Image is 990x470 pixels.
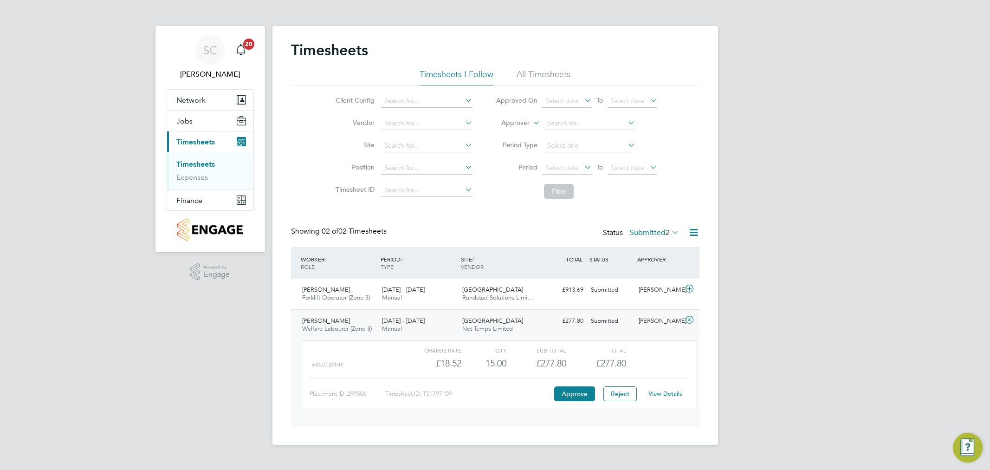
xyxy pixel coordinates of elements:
span: / [472,255,474,263]
input: Search for... [381,184,472,197]
li: All Timesheets [517,69,570,85]
span: 20 [243,39,254,50]
div: SITE [459,251,539,275]
span: [DATE] - [DATE] [382,317,425,325]
span: 02 Timesheets [322,227,387,236]
span: [DATE] - [DATE] [382,286,425,294]
span: ROLE [301,263,315,270]
label: Vendor [333,118,375,127]
button: Finance [167,190,253,210]
span: £277.80 [596,358,626,369]
div: Status [603,227,681,240]
span: Select date [611,163,644,172]
span: TOTAL [566,255,582,263]
span: To [594,161,606,173]
span: [GEOGRAPHIC_DATA] [462,317,523,325]
label: Approver [488,118,530,128]
label: Period [496,163,537,171]
a: Go to home page [167,218,254,241]
div: Charge rate [401,345,461,356]
label: Approved On [496,96,537,104]
span: TYPE [381,263,394,270]
div: Submitted [587,282,635,298]
button: Engage Resource Center [953,433,983,463]
label: Timesheet ID [333,185,375,194]
span: Select date [611,97,644,105]
span: Manual [382,294,402,301]
span: / [401,255,402,263]
input: Search for... [381,117,472,130]
div: £18.52 [401,356,461,371]
span: Welfare Labourer (Zone 3) [302,325,372,333]
div: £913.69 [539,282,587,298]
a: SC[PERSON_NAME] [167,35,254,80]
div: [PERSON_NAME] [635,282,683,298]
span: Network [176,96,206,104]
h2: Timesheets [291,41,368,59]
div: Timesheets [167,152,253,189]
div: Submitted [587,313,635,329]
div: PERIOD [378,251,459,275]
span: Basic (£/HR) [311,361,343,368]
div: WORKER [298,251,379,275]
span: Manual [382,325,402,333]
button: Filter [544,184,574,199]
label: Position [333,163,375,171]
div: Showing [291,227,388,236]
span: Sam Carter [167,69,254,80]
span: Select date [545,97,579,105]
nav: Main navigation [155,26,265,252]
div: 15.00 [461,356,506,371]
input: Search for... [381,139,472,152]
button: Reject [603,386,637,401]
span: SC [203,44,217,56]
a: Timesheets [176,160,215,169]
span: [GEOGRAPHIC_DATA] [462,286,523,294]
img: countryside-properties-logo-retina.png [177,218,243,241]
button: Approve [554,386,595,401]
div: Total [566,345,626,356]
span: [PERSON_NAME] [302,317,350,325]
div: Sub Total [506,345,566,356]
label: Client Config [333,96,375,104]
input: Search for... [381,162,472,175]
span: / [324,255,326,263]
div: Timesheet ID: TS1797109 [385,386,552,401]
div: [PERSON_NAME] [635,313,683,329]
span: Jobs [176,117,193,125]
a: Powered byEngage [190,263,230,281]
span: Forklift Operator (Zone 3) [302,294,370,301]
button: Jobs [167,111,253,131]
span: [PERSON_NAME] [302,286,350,294]
span: Net Temps Limited [462,325,513,333]
span: Finance [176,196,202,205]
div: £277.80 [539,313,587,329]
div: £277.80 [506,356,566,371]
span: To [594,94,606,106]
span: Powered by [204,263,230,271]
input: Search for... [544,117,635,130]
div: APPROVER [635,251,683,268]
input: Select one [544,139,635,152]
label: Site [333,141,375,149]
span: Select date [545,163,579,172]
button: Timesheets [167,131,253,152]
div: Placement ID: 299506 [310,386,385,401]
a: 20 [232,35,250,65]
span: 02 of [322,227,338,236]
span: Randstad Solutions Limi… [462,294,533,301]
button: Network [167,90,253,110]
span: Timesheets [176,137,215,146]
label: Submitted [630,228,679,237]
div: STATUS [587,251,635,268]
span: VENDOR [461,263,484,270]
label: Period Type [496,141,537,149]
div: QTY [461,345,506,356]
a: Expenses [176,173,208,182]
input: Search for... [381,95,472,108]
span: 2 [666,228,670,237]
span: Engage [204,271,230,279]
li: Timesheets I Follow [420,69,493,85]
a: View Details [648,390,682,398]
